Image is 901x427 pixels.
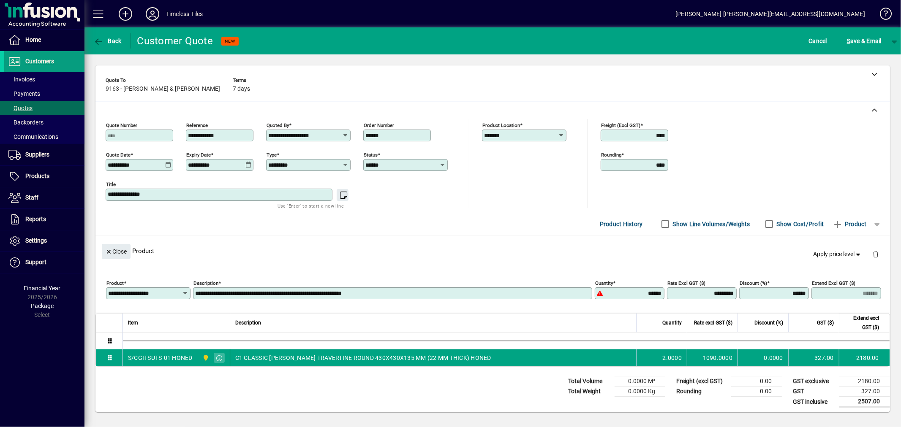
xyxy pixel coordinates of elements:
[139,6,166,22] button: Profile
[809,34,828,48] span: Cancel
[8,119,44,126] span: Backorders
[814,250,863,259] span: Apply price level
[112,6,139,22] button: Add
[601,152,621,158] mat-label: Rounding
[4,72,84,86] a: Invoices
[8,90,40,97] span: Payments
[694,318,732,327] span: Rate excl GST ($)
[4,144,84,165] a: Suppliers
[31,303,54,309] span: Package
[4,209,84,230] a: Reports
[600,217,643,231] span: Product History
[812,280,855,286] mat-label: Extend excl GST ($)
[866,250,886,258] app-page-header-button: Delete
[839,376,890,386] td: 2180.00
[100,247,133,255] app-page-header-button: Close
[866,244,886,264] button: Delete
[615,386,665,397] td: 0.0000 Kg
[106,86,220,92] span: 9163 - [PERSON_NAME] & [PERSON_NAME]
[106,152,131,158] mat-label: Quote date
[828,216,871,232] button: Product
[25,194,38,201] span: Staff
[128,318,138,327] span: Item
[601,122,640,128] mat-label: Freight (excl GST)
[93,38,122,44] span: Back
[8,76,35,83] span: Invoices
[810,247,866,262] button: Apply price level
[105,245,127,259] span: Close
[106,181,116,187] mat-label: Title
[789,376,839,386] td: GST exclusive
[4,187,84,208] a: Staff
[278,201,344,211] mat-hint: Use 'Enter' to start a new line
[364,122,394,128] mat-label: Order number
[91,33,124,49] button: Back
[225,38,235,44] span: NEW
[25,58,54,65] span: Customers
[775,220,824,228] label: Show Cost/Profit
[789,386,839,397] td: GST
[235,318,261,327] span: Description
[843,33,886,49] button: Save & Email
[4,230,84,251] a: Settings
[740,280,767,286] mat-label: Discount (%)
[25,259,46,265] span: Support
[847,38,850,44] span: S
[186,152,211,158] mat-label: Expiry date
[25,36,41,43] span: Home
[128,354,193,362] div: S/CGITSUTS-01 HONED
[200,353,210,362] span: Dunedin
[789,397,839,407] td: GST inclusive
[817,318,834,327] span: GST ($)
[137,34,213,48] div: Customer Quote
[595,280,613,286] mat-label: Quantity
[106,280,124,286] mat-label: Product
[692,354,732,362] div: 1090.0000
[4,101,84,115] a: Quotes
[596,216,646,232] button: Product History
[564,386,615,397] td: Total Weight
[874,2,890,29] a: Knowledge Base
[8,105,33,111] span: Quotes
[672,376,731,386] td: Freight (excl GST)
[233,86,250,92] span: 7 days
[166,7,203,21] div: Timeless Tiles
[844,313,879,332] span: Extend excl GST ($)
[193,280,218,286] mat-label: Description
[738,349,788,366] td: 0.0000
[8,133,58,140] span: Communications
[615,376,665,386] td: 0.0000 M³
[839,397,890,407] td: 2507.00
[364,152,378,158] mat-label: Status
[807,33,830,49] button: Cancel
[4,30,84,51] a: Home
[102,244,131,259] button: Close
[4,115,84,130] a: Backorders
[84,33,131,49] app-page-header-button: Back
[106,122,137,128] mat-label: Quote number
[95,235,890,266] div: Product
[25,216,46,222] span: Reports
[788,349,839,366] td: 327.00
[839,349,890,366] td: 2180.00
[671,220,750,228] label: Show Line Volumes/Weights
[25,173,49,179] span: Products
[186,122,208,128] mat-label: Reference
[839,386,890,397] td: 327.00
[24,285,61,292] span: Financial Year
[675,7,865,21] div: [PERSON_NAME] [PERSON_NAME][EMAIL_ADDRESS][DOMAIN_NAME]
[267,152,277,158] mat-label: Type
[25,237,47,244] span: Settings
[663,354,682,362] span: 2.0000
[731,376,782,386] td: 0.00
[4,130,84,144] a: Communications
[4,252,84,273] a: Support
[662,318,682,327] span: Quantity
[4,86,84,101] a: Payments
[564,376,615,386] td: Total Volume
[482,122,520,128] mat-label: Product location
[833,217,867,231] span: Product
[847,34,882,48] span: ave & Email
[4,166,84,187] a: Products
[672,386,731,397] td: Rounding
